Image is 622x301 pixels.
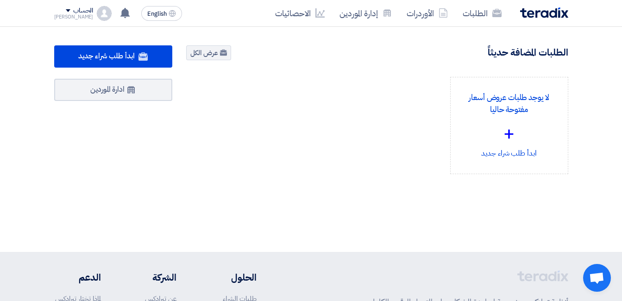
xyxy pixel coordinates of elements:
a: ادارة الموردين [54,79,172,101]
img: profile_test.png [97,6,112,21]
a: الطلبات [455,2,509,24]
span: English [147,11,167,17]
button: English [141,6,182,21]
p: لا يوجد طلبات عروض أسعار مفتوحة حاليا [458,92,560,115]
div: ابدأ طلب شراء جديد [458,85,560,166]
li: الشركة [128,270,176,284]
span: ابدأ طلب شراء جديد [78,50,134,62]
img: Teradix logo [520,7,568,18]
a: الاحصائيات [268,2,332,24]
li: الدعم [54,270,101,284]
div: + [458,120,560,148]
div: [PERSON_NAME] [54,14,94,19]
li: الحلول [204,270,257,284]
a: إدارة الموردين [332,2,399,24]
h4: الطلبات المضافة حديثاً [488,46,568,58]
a: الأوردرات [399,2,455,24]
a: Open chat [583,264,611,292]
a: عرض الكل [186,45,231,60]
div: الحساب [73,7,93,15]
